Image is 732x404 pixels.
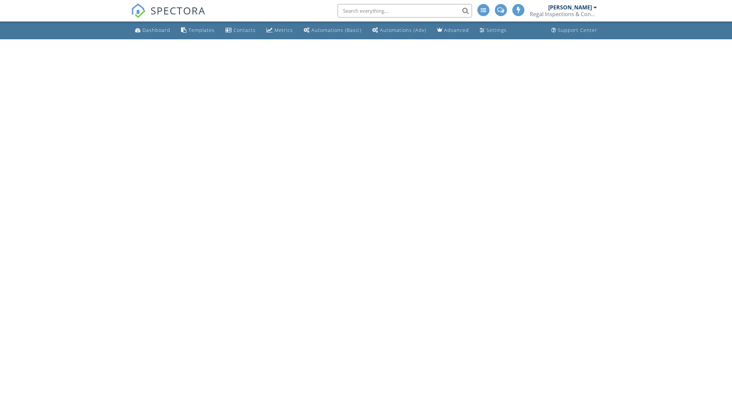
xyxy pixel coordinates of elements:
[132,24,173,37] a: Dashboard
[477,24,509,37] a: Settings
[301,24,364,37] a: Automations (Basic)
[380,27,426,33] div: Automations (Adv)
[530,11,597,17] div: Regal Inspections & Consulting
[150,3,206,17] span: SPECTORA
[142,27,170,33] div: Dashboard
[549,24,600,37] a: Support Center
[311,27,361,33] div: Automations (Basic)
[178,24,217,37] a: Templates
[486,27,507,33] div: Settings
[338,4,472,17] input: Search everything...
[434,24,472,37] a: Advanced
[131,3,146,18] img: The Best Home Inspection Software - Spectora
[558,27,597,33] div: Support Center
[548,4,592,11] div: [PERSON_NAME]
[223,24,258,37] a: Contacts
[444,27,469,33] div: Advanced
[264,24,296,37] a: Metrics
[233,27,256,33] div: Contacts
[370,24,429,37] a: Automations (Advanced)
[188,27,215,33] div: Templates
[131,9,206,23] a: SPECTORA
[274,27,293,33] div: Metrics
